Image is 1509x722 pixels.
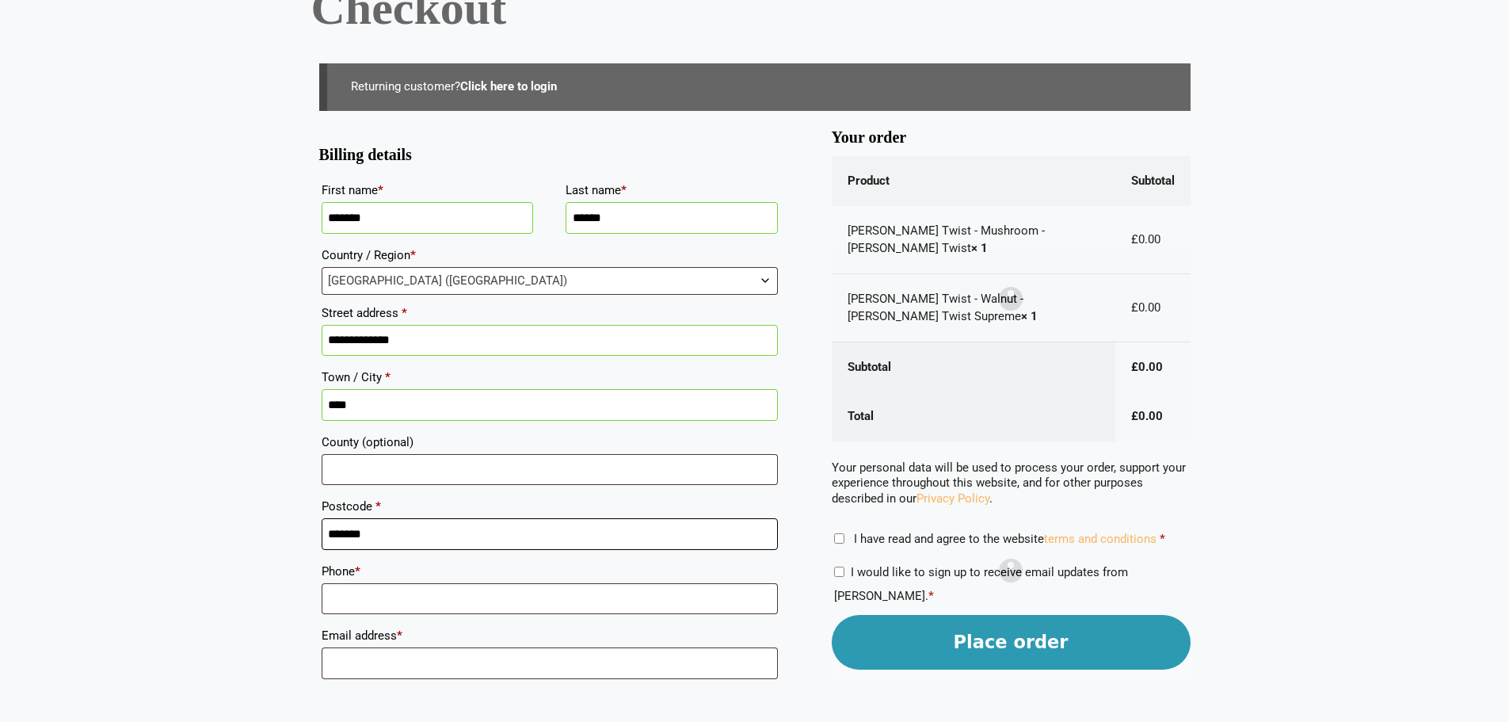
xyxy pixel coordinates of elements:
[362,435,413,449] span: (optional)
[322,267,778,295] span: Country / Region
[319,63,1191,111] div: Returning customer?
[322,178,534,202] label: First name
[322,624,778,648] label: Email address
[322,365,778,389] label: Town / City
[322,560,778,583] label: Phone
[322,268,777,294] span: United Kingdom (UK)
[566,178,778,202] label: Last name
[322,430,778,454] label: County
[460,79,557,94] a: Click here to login
[322,301,778,325] label: Street address
[319,152,780,159] h3: Billing details
[322,495,778,518] label: Postcode
[832,135,1191,141] h3: Your order
[322,243,778,267] label: Country / Region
